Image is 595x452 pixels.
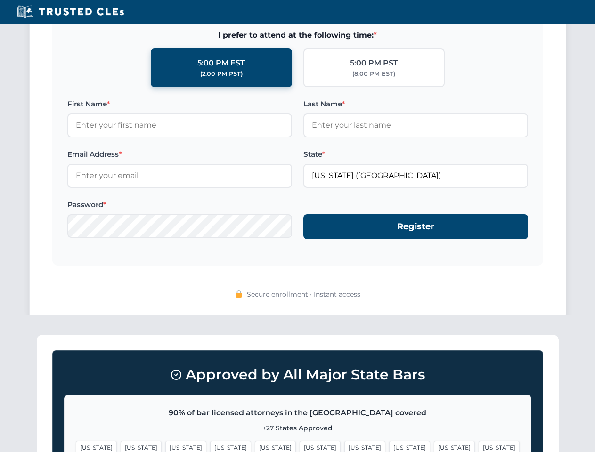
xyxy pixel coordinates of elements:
[67,113,292,137] input: Enter your first name
[67,199,292,210] label: Password
[303,98,528,110] label: Last Name
[350,57,398,69] div: 5:00 PM PST
[235,290,243,298] img: 🔒
[197,57,245,69] div: 5:00 PM EST
[303,113,528,137] input: Enter your last name
[67,149,292,160] label: Email Address
[200,69,243,79] div: (2:00 PM PST)
[352,69,395,79] div: (8:00 PM EST)
[303,149,528,160] label: State
[67,164,292,187] input: Enter your email
[303,164,528,187] input: Florida (FL)
[14,5,127,19] img: Trusted CLEs
[67,29,528,41] span: I prefer to attend at the following time:
[76,407,520,419] p: 90% of bar licensed attorneys in the [GEOGRAPHIC_DATA] covered
[67,98,292,110] label: First Name
[247,289,360,299] span: Secure enrollment • Instant access
[76,423,520,433] p: +27 States Approved
[303,214,528,239] button: Register
[64,362,531,387] h3: Approved by All Major State Bars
